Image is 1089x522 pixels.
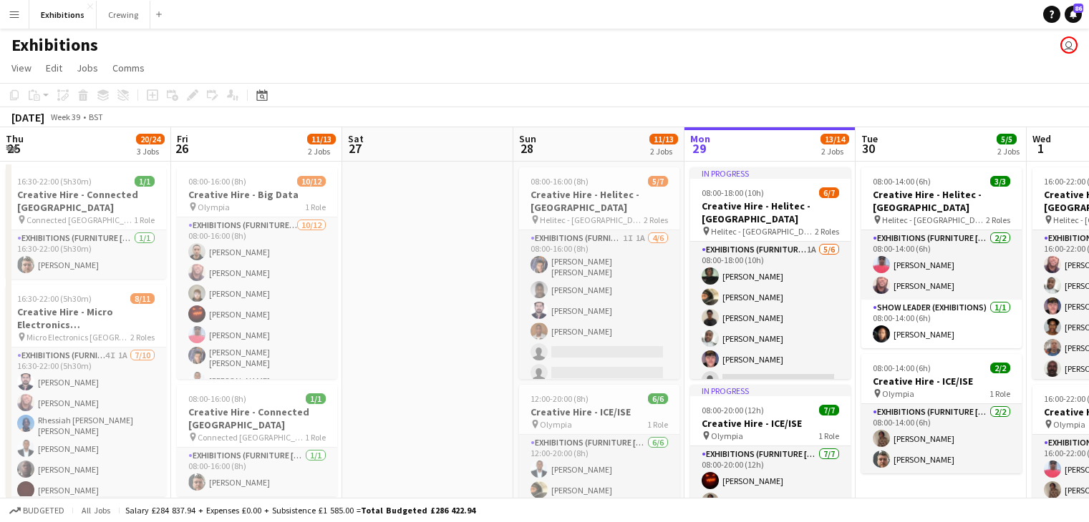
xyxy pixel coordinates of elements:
[11,61,32,74] span: View
[519,405,679,418] h3: Creative Hire - ICE/ISE
[690,167,851,179] div: In progress
[130,332,155,343] span: 2 Roles
[861,354,1022,473] div: 08:00-14:00 (6h)2/2Creative Hire - ICE/ISE Olympia1 RoleExhibitions (Furniture [PERSON_NAME])2/20...
[6,188,166,214] h3: Creative Hire - Connected [GEOGRAPHIC_DATA]
[112,61,145,74] span: Comms
[26,215,134,225] span: Connected [GEOGRAPHIC_DATA]
[690,200,851,225] h3: Creative Hire - Helitec - [GEOGRAPHIC_DATA]
[177,167,337,379] app-job-card: 08:00-16:00 (8h)10/12Creative Hire - Big Data Olympia1 RoleExhibitions (Furniture [PERSON_NAME])1...
[7,503,67,518] button: Budgeted
[135,176,155,187] span: 1/1
[519,230,679,387] app-card-role: Exhibitions (Furniture [PERSON_NAME])1I1A4/608:00-16:00 (8h)[PERSON_NAME] [PERSON_NAME][PERSON_NA...
[711,226,815,237] span: Helitec - [GEOGRAPHIC_DATA]
[134,215,155,225] span: 1 Role
[177,385,337,496] app-job-card: 08:00-16:00 (8h)1/1Creative Hire - Connected [GEOGRAPHIC_DATA] Connected [GEOGRAPHIC_DATA]1 RoleE...
[861,230,1022,300] app-card-role: Exhibitions (Furniture [PERSON_NAME])2/208:00-14:00 (6h)[PERSON_NAME][PERSON_NAME]
[861,132,878,145] span: Tue
[519,132,536,145] span: Sun
[107,59,150,77] a: Comms
[821,146,848,157] div: 2 Jobs
[647,419,668,430] span: 1 Role
[1032,132,1051,145] span: Wed
[519,167,679,379] div: 08:00-16:00 (8h)5/7Creative Hire - Helitec - [GEOGRAPHIC_DATA] Helitec - [GEOGRAPHIC_DATA]2 Roles...
[861,188,1022,214] h3: Creative Hire - Helitec - [GEOGRAPHIC_DATA]
[125,505,475,516] div: Salary £284 837.94 + Expenses £0.00 + Subsistence £1 585.00 =
[690,167,851,379] app-job-card: In progress08:00-18:00 (10h)6/7Creative Hire - Helitec - [GEOGRAPHIC_DATA] Helitec - [GEOGRAPHIC_...
[136,134,165,144] span: 20/24
[79,505,113,516] span: All jobs
[861,375,1022,388] h3: Creative Hire - ICE/ISE
[346,140,364,157] span: 27
[137,146,164,157] div: 3 Jobs
[818,430,839,441] span: 1 Role
[6,59,37,77] a: View
[198,202,230,212] span: Olympia
[11,110,44,124] div: [DATE]
[188,393,246,404] span: 08:00-16:00 (8h)
[519,188,679,214] h3: Creative Hire - Helitec - [GEOGRAPHIC_DATA]
[177,217,337,503] app-card-role: Exhibitions (Furniture [PERSON_NAME])10/1208:00-16:00 (8h)[PERSON_NAME][PERSON_NAME][PERSON_NAME]...
[306,393,326,404] span: 1/1
[1065,6,1082,23] a: 86
[29,1,97,29] button: Exhibitions
[6,285,166,496] app-job-card: 16:30-22:00 (5h30m)8/11Creative Hire - Micro Electronics [GEOGRAPHIC_DATA] - [PERSON_NAME] Micro ...
[348,132,364,145] span: Sat
[361,505,475,516] span: Total Budgeted £286 422.94
[648,393,668,404] span: 6/6
[861,167,1022,348] app-job-card: 08:00-14:00 (6h)3/3Creative Hire - Helitec - [GEOGRAPHIC_DATA] Helitec - [GEOGRAPHIC_DATA]2 Roles...
[531,176,589,187] span: 08:00-16:00 (8h)
[690,385,851,396] div: In progress
[177,405,337,431] h3: Creative Hire - Connected [GEOGRAPHIC_DATA]
[649,134,678,144] span: 11/13
[540,215,644,225] span: Helitec - [GEOGRAPHIC_DATA]
[1053,419,1085,430] span: Olympia
[873,176,931,187] span: 08:00-14:00 (6h)
[46,61,62,74] span: Edit
[305,432,326,443] span: 1 Role
[175,140,188,157] span: 26
[130,293,155,304] span: 8/11
[861,300,1022,348] app-card-role: Show Leader (Exhibitions)1/108:00-14:00 (6h)[PERSON_NAME]
[859,140,878,157] span: 30
[690,417,851,430] h3: Creative Hire - ICE/ISE
[6,167,166,279] app-job-card: 16:30-22:00 (5h30m)1/1Creative Hire - Connected [GEOGRAPHIC_DATA] Connected [GEOGRAPHIC_DATA]1 Ro...
[188,176,246,187] span: 08:00-16:00 (8h)
[89,112,103,122] div: BST
[997,146,1020,157] div: 2 Jobs
[990,176,1010,187] span: 3/3
[711,430,743,441] span: Olympia
[17,176,92,187] span: 16:30-22:00 (5h30m)
[307,134,336,144] span: 11/13
[17,293,92,304] span: 16:30-22:00 (5h30m)
[821,134,849,144] span: 13/14
[819,405,839,415] span: 7/7
[819,187,839,198] span: 6/7
[71,59,104,77] a: Jobs
[4,140,24,157] span: 25
[986,215,1010,225] span: 2 Roles
[989,388,1010,399] span: 1 Role
[690,132,710,145] span: Mon
[815,226,839,237] span: 2 Roles
[23,506,64,516] span: Budgeted
[6,132,24,145] span: Thu
[861,404,1022,473] app-card-role: Exhibitions (Furniture [PERSON_NAME])2/208:00-14:00 (6h)[PERSON_NAME][PERSON_NAME]
[6,305,166,331] h3: Creative Hire - Micro Electronics [GEOGRAPHIC_DATA] - [PERSON_NAME]
[305,202,326,212] span: 1 Role
[644,215,668,225] span: 2 Roles
[997,134,1017,144] span: 5/5
[297,176,326,187] span: 10/12
[97,1,150,29] button: Crewing
[702,187,764,198] span: 08:00-18:00 (10h)
[1060,36,1078,54] app-user-avatar: Joseph Smart
[26,332,130,343] span: Micro Electronics [GEOGRAPHIC_DATA] - [PERSON_NAME]
[882,215,986,225] span: Helitec - [GEOGRAPHIC_DATA]
[177,188,337,201] h3: Creative Hire - Big Data
[1073,4,1083,13] span: 86
[690,242,851,394] app-card-role: Exhibitions (Furniture [PERSON_NAME])1A5/608:00-18:00 (10h)[PERSON_NAME][PERSON_NAME][PERSON_NAME...
[47,112,83,122] span: Week 39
